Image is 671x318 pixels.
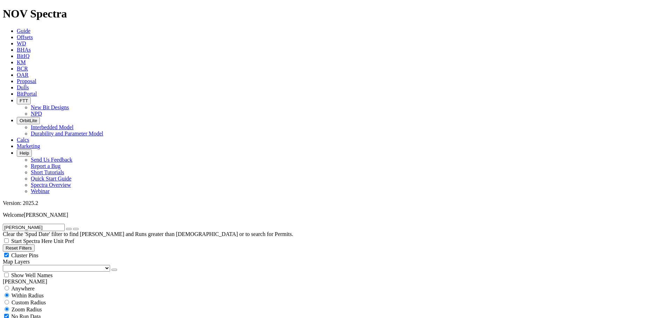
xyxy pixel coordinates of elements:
[11,286,35,291] span: Anywhere
[31,176,71,182] a: Quick Start Guide
[20,98,28,103] span: FTT
[17,117,40,124] button: OrbitLite
[17,149,32,157] button: Help
[53,238,74,244] span: Unit Pref
[3,212,668,218] p: Welcome
[3,244,35,252] button: Reset Filters
[17,137,29,143] a: Calcs
[17,66,28,72] a: BCR
[20,118,37,123] span: OrbitLite
[3,259,30,265] span: Map Layers
[3,224,65,231] input: Search
[4,238,9,243] input: Start Spectra Here
[12,299,46,305] span: Custom Radius
[12,306,42,312] span: Zoom Radius
[3,7,668,20] h1: NOV Spectra
[17,72,29,78] a: OAR
[24,212,68,218] span: [PERSON_NAME]
[31,182,71,188] a: Spectra Overview
[17,40,26,46] a: WD
[17,53,29,59] a: BitIQ
[31,169,64,175] a: Short Tutorials
[17,28,30,34] a: Guide
[3,279,668,285] div: [PERSON_NAME]
[17,84,29,90] a: Dulls
[17,59,26,65] a: KM
[17,78,36,84] a: Proposal
[11,252,38,258] span: Cluster Pins
[17,34,33,40] a: Offsets
[12,293,44,298] span: Within Radius
[17,97,31,104] button: FTT
[20,150,29,156] span: Help
[17,143,40,149] a: Marketing
[17,91,37,97] a: BitPortal
[3,200,668,206] div: Version: 2025.2
[31,111,42,117] a: NPD
[3,231,293,237] span: Clear the 'Spud Date' filter to find [PERSON_NAME] and Runs greater than [DEMOGRAPHIC_DATA] or to...
[31,188,50,194] a: Webinar
[31,157,72,163] a: Send Us Feedback
[11,238,52,244] span: Start Spectra Here
[11,272,52,278] span: Show Well Names
[31,163,60,169] a: Report a Bug
[31,124,73,130] a: Interbedded Model
[17,47,31,53] a: BHAs
[31,131,103,136] a: Durability and Parameter Model
[31,104,69,110] a: New Bit Designs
